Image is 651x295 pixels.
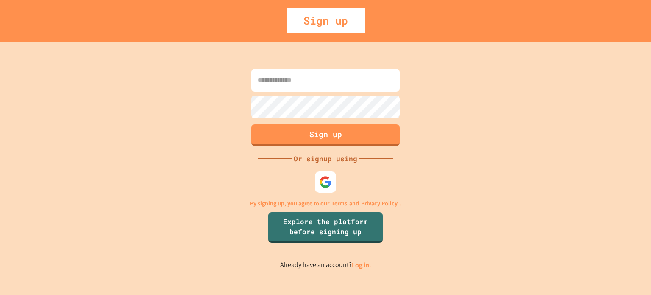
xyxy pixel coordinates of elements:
[287,8,365,33] div: Sign up
[319,176,332,188] img: google-icon.svg
[292,154,359,164] div: Or signup using
[250,199,401,208] p: By signing up, you agree to our and .
[251,124,400,146] button: Sign up
[361,199,398,208] a: Privacy Policy
[280,260,371,270] p: Already have an account?
[331,199,347,208] a: Terms
[268,212,383,243] a: Explore the platform before signing up
[352,261,371,270] a: Log in.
